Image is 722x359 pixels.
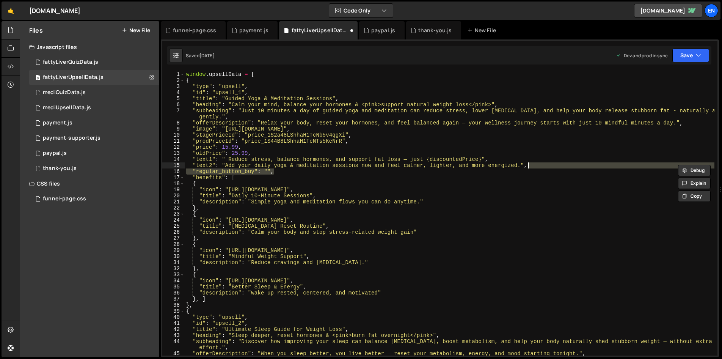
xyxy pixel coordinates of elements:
[43,150,67,157] div: paypal.js
[29,55,159,70] div: 16956/46566.js
[162,223,185,229] div: 25
[29,161,159,176] div: 16956/46524.js
[43,120,72,126] div: payment.js
[29,26,43,35] h2: Files
[678,191,711,202] button: Copy
[162,71,185,77] div: 1
[162,187,185,193] div: 19
[616,52,668,59] div: Dev and prod in sync
[2,2,20,20] a: 🤙
[162,308,185,314] div: 39
[371,27,395,34] div: paypal.js
[162,205,185,211] div: 22
[672,49,709,62] button: Save
[162,290,185,296] div: 36
[162,199,185,205] div: 21
[199,52,215,59] div: [DATE]
[29,100,159,115] div: 16956/46701.js
[162,77,185,83] div: 2
[29,115,159,131] div: 16956/46551.js
[162,229,185,235] div: 26
[162,266,185,272] div: 32
[43,74,104,81] div: fattyLiverUpsellData.js
[162,302,185,308] div: 38
[43,104,91,111] div: mediUpsellData.js
[29,6,80,15] div: [DOMAIN_NAME]
[162,254,185,260] div: 30
[29,131,159,146] div: 16956/46552.js
[162,278,185,284] div: 34
[162,108,185,120] div: 7
[20,176,159,191] div: CSS files
[162,132,185,138] div: 10
[467,27,499,34] div: New File
[678,165,711,176] button: Debug
[29,191,159,206] div: 16956/47008.css
[173,27,216,34] div: funnel-page.css
[162,284,185,290] div: 35
[43,165,77,172] div: thank-you.js
[162,150,185,156] div: 13
[239,27,269,34] div: payment.js
[162,83,185,90] div: 3
[162,296,185,302] div: 37
[162,90,185,96] div: 4
[162,126,185,132] div: 9
[162,260,185,266] div: 31
[162,351,185,357] div: 45
[162,96,185,102] div: 5
[162,320,185,326] div: 41
[29,85,159,100] div: 16956/46700.js
[329,4,393,17] button: Code Only
[122,27,150,33] button: New File
[43,59,98,66] div: fattyLiverQuizData.js
[162,247,185,254] div: 29
[162,339,185,351] div: 44
[20,39,159,55] div: Javascript files
[634,4,702,17] a: [DOMAIN_NAME]
[705,4,718,17] a: En
[162,235,185,241] div: 27
[678,178,711,189] button: Explain
[43,195,86,202] div: funnel-page.css
[162,102,185,108] div: 6
[162,144,185,150] div: 12
[43,89,86,96] div: mediQuizData.js
[162,326,185,332] div: 42
[162,156,185,162] div: 14
[162,217,185,223] div: 24
[162,162,185,168] div: 15
[162,211,185,217] div: 23
[162,193,185,199] div: 20
[162,120,185,126] div: 8
[162,241,185,247] div: 28
[162,314,185,320] div: 40
[29,146,159,161] div: 16956/46550.js
[43,135,100,142] div: payment-supporter.js
[162,272,185,278] div: 33
[162,181,185,187] div: 18
[162,175,185,181] div: 17
[186,52,215,59] div: Saved
[418,27,452,34] div: thank-you.js
[162,138,185,144] div: 11
[292,27,348,34] div: fattyLiverUpsellData.js
[162,332,185,339] div: 43
[36,75,40,81] span: 0
[162,168,185,175] div: 16
[29,70,159,85] div: 16956/46565.js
